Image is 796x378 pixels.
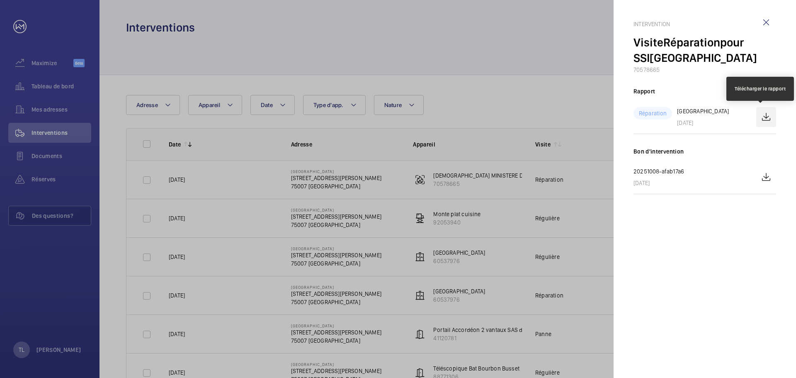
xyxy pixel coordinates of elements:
span: [GEOGRAPHIC_DATA] [650,51,757,65]
span: Visite [633,35,663,49]
p: 20251008-afab17a6 [633,167,684,176]
h3: Bon d'intervention [633,147,776,156]
h2: Intervention [633,20,776,28]
p: [DATE] [677,119,729,127]
p: 70578665 [633,66,776,74]
h3: Rapport [633,87,776,95]
div: Réparation [633,107,672,119]
p: [DATE] [633,179,684,187]
span: Réparation [663,35,720,49]
div: Télécharger le rapport [735,85,786,93]
p: [GEOGRAPHIC_DATA] [677,107,729,115]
